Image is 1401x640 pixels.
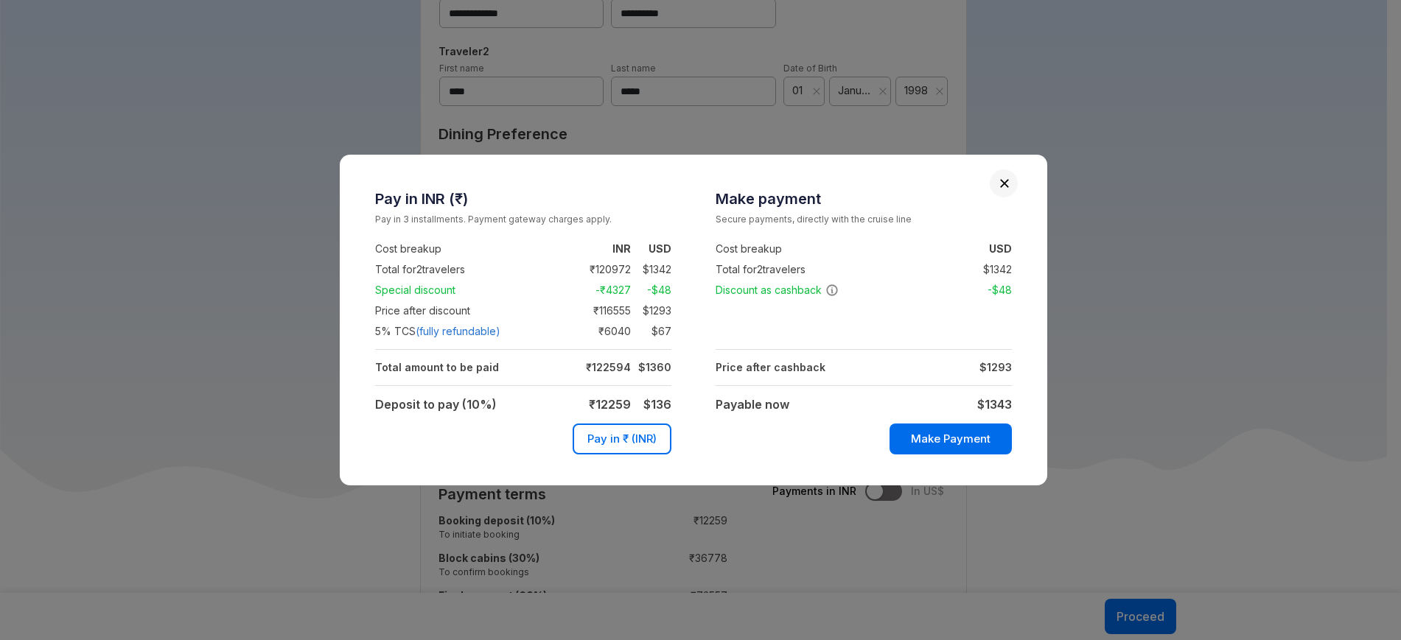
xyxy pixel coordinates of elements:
[649,242,671,255] strong: USD
[569,261,631,278] td: ₹ 120972
[375,190,671,208] h3: Pay in INR (₹)
[971,281,1012,299] td: -$ 48
[375,321,569,342] td: 5 % TCS
[638,361,671,373] strong: $ 1360
[643,397,671,412] strong: $ 136
[716,239,909,259] td: Cost breakup
[631,323,671,340] td: $ 67
[612,242,631,255] strong: INR
[569,323,631,340] td: ₹ 6040
[589,397,631,412] strong: ₹ 12259
[631,281,671,299] td: -$ 48
[375,212,671,227] small: Pay in 3 installments. Payment gateway charges apply.
[716,212,1012,227] small: Secure payments, directly with the cruise line
[375,361,499,373] strong: Total amount to be paid
[631,302,671,320] td: $ 1293
[569,302,631,320] td: ₹ 116555
[716,190,1012,208] h3: Make payment
[716,361,825,373] strong: Price after cashback
[375,280,569,300] td: Special discount
[586,361,631,373] strong: ₹ 122594
[999,178,1010,189] button: Close
[416,324,500,339] span: (fully refundable)
[375,300,569,321] td: Price after discount
[375,239,569,259] td: Cost breakup
[716,397,789,412] strong: Payable now
[979,361,1012,373] strong: $ 1293
[716,259,909,280] td: Total for 2 travelers
[977,397,1012,412] strong: $ 1343
[890,423,1012,454] button: Make Payment
[569,281,631,299] td: -₹ 4327
[971,261,1012,278] td: $ 1342
[989,242,1012,255] strong: USD
[631,261,671,278] td: $ 1342
[375,397,497,412] strong: Deposit to pay (10%)
[375,259,569,280] td: Total for 2 travelers
[573,423,671,454] button: Pay in ₹ (INR)
[716,283,839,298] span: Discount as cashback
